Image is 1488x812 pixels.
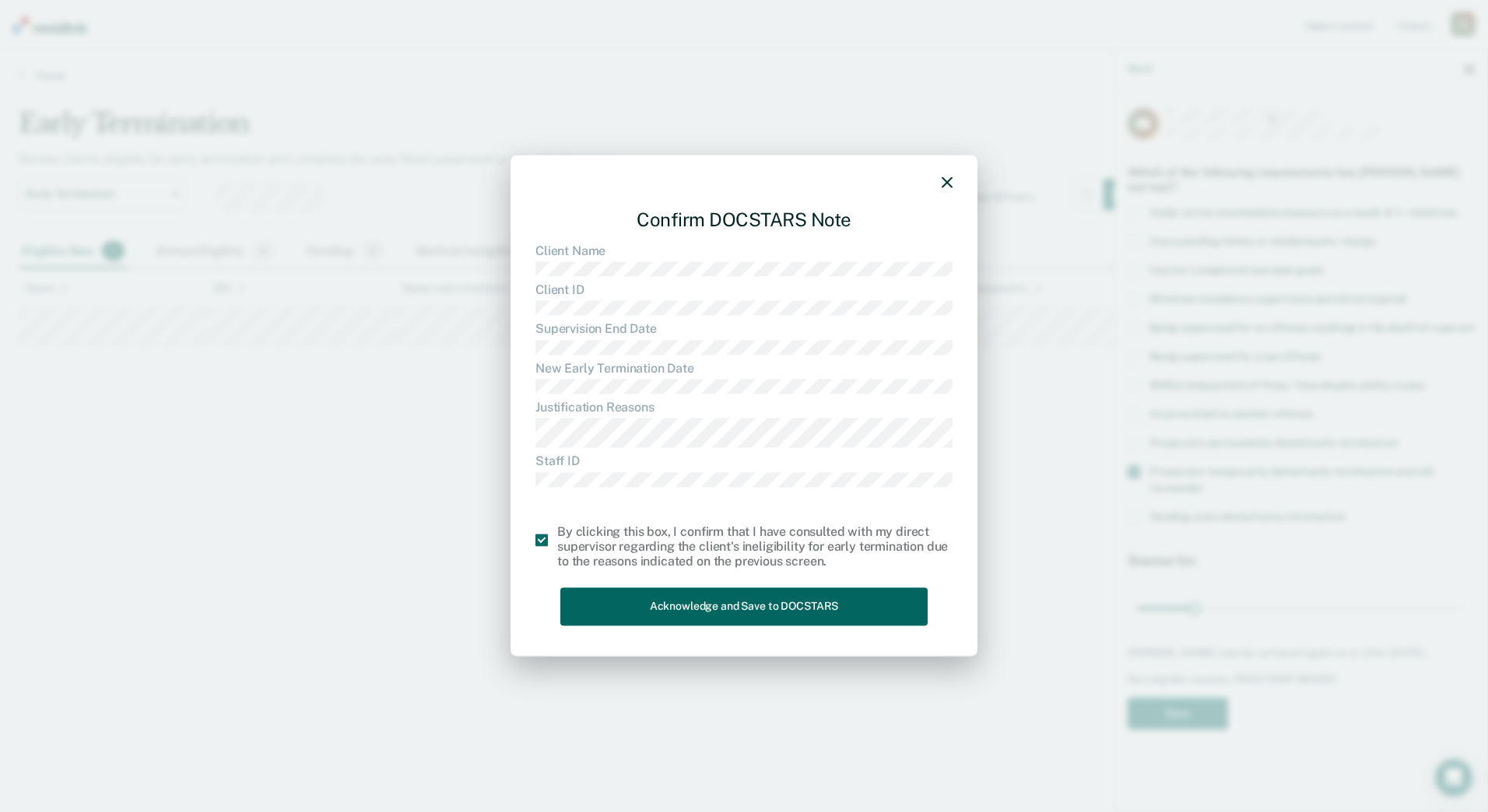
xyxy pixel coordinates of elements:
[535,196,953,243] div: Confirm DOCSTARS Note
[535,283,953,298] dt: Client ID
[535,243,953,258] dt: Client Name
[535,361,953,376] dt: New Early Termination Date
[535,400,953,415] dt: Justification Reasons
[535,322,953,337] dt: Supervision End Date
[535,454,953,469] dt: Staff ID
[557,524,953,569] div: By clicking this box, I confirm that I have consulted with my direct supervisor regarding the cli...
[560,588,928,626] button: Acknowledge and Save to DOCSTARS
